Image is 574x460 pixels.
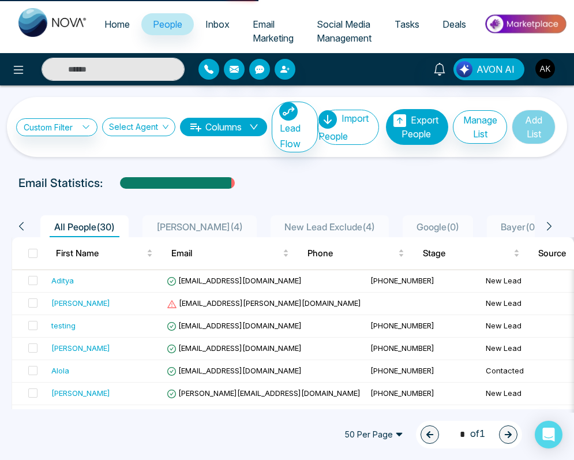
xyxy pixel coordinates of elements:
[267,102,318,152] a: Lead FlowLead Flow
[386,109,448,145] button: Export People
[280,122,301,149] span: Lead Flow
[453,58,524,80] button: AVON AI
[535,421,562,448] div: Open Intercom Messenger
[453,427,485,442] span: of 1
[298,237,414,270] th: Phone
[395,18,419,30] span: Tasks
[431,13,478,35] a: Deals
[205,18,230,30] span: Inbox
[51,387,110,399] div: [PERSON_NAME]
[456,61,472,77] img: Lead Flow
[414,237,529,270] th: Stage
[370,366,434,375] span: [PHONE_NUMBER]
[423,246,511,260] span: Stage
[51,297,110,309] div: [PERSON_NAME]
[171,246,280,260] span: Email
[50,221,119,233] span: All People ( 30 )
[167,321,302,330] span: [EMAIL_ADDRESS][DOMAIN_NAME]
[167,276,302,285] span: [EMAIL_ADDRESS][DOMAIN_NAME]
[153,18,182,30] span: People
[307,246,396,260] span: Phone
[412,221,464,233] span: Google ( 0 )
[496,221,543,233] span: Bayer ( 0 )
[51,275,74,286] div: Aditya
[104,18,130,30] span: Home
[253,18,294,44] span: Email Marketing
[167,366,302,375] span: [EMAIL_ADDRESS][DOMAIN_NAME]
[51,342,110,354] div: [PERSON_NAME]
[194,13,241,35] a: Inbox
[18,174,103,192] p: Email Statistics:
[477,62,515,76] span: AVON AI
[442,18,466,30] span: Deals
[370,321,434,330] span: [PHONE_NUMBER]
[167,298,361,308] span: [EMAIL_ADDRESS][PERSON_NAME][DOMAIN_NAME]
[167,388,361,398] span: [PERSON_NAME][EMAIL_ADDRESS][DOMAIN_NAME]
[51,365,69,376] div: Alola
[318,113,369,142] span: Import People
[383,13,431,35] a: Tasks
[152,221,247,233] span: [PERSON_NAME] ( 4 )
[180,118,267,136] button: Columnsdown
[317,18,372,44] span: Social Media Management
[249,122,258,132] span: down
[370,388,434,398] span: [PHONE_NUMBER]
[280,221,380,233] span: New Lead Exclude ( 4 )
[535,59,555,78] img: User Avatar
[279,102,298,121] img: Lead Flow
[56,246,144,260] span: First Name
[162,237,298,270] th: Email
[47,237,162,270] th: First Name
[16,118,97,136] a: Custom Filter
[370,343,434,353] span: [PHONE_NUMBER]
[305,13,383,49] a: Social Media Management
[167,343,302,353] span: [EMAIL_ADDRESS][DOMAIN_NAME]
[453,110,507,144] button: Manage List
[336,425,411,444] span: 50 Per Page
[483,11,567,37] img: Market-place.gif
[51,320,76,331] div: testing
[402,114,439,140] span: Export People
[18,8,88,37] img: Nova CRM Logo
[272,102,318,152] button: Lead Flow
[370,276,434,285] span: [PHONE_NUMBER]
[141,13,194,35] a: People
[93,13,141,35] a: Home
[241,13,305,49] a: Email Marketing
